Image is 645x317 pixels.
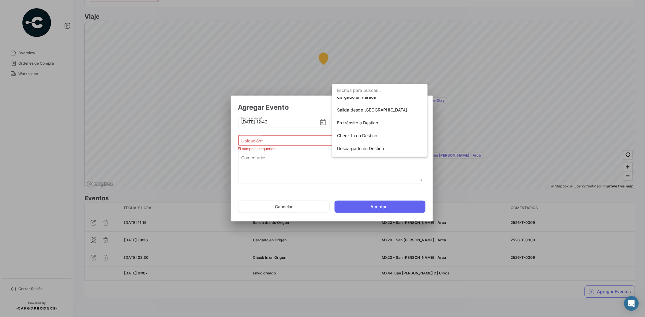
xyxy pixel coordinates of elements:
input: dropdown search [332,84,428,97]
span: En tránsito a Destino [337,120,378,125]
span: Salida desde Parada [337,107,407,112]
span: Descargado en Destino [337,146,384,151]
span: Check In en Destino [337,133,377,138]
div: Abrir Intercom Messenger [624,296,639,311]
